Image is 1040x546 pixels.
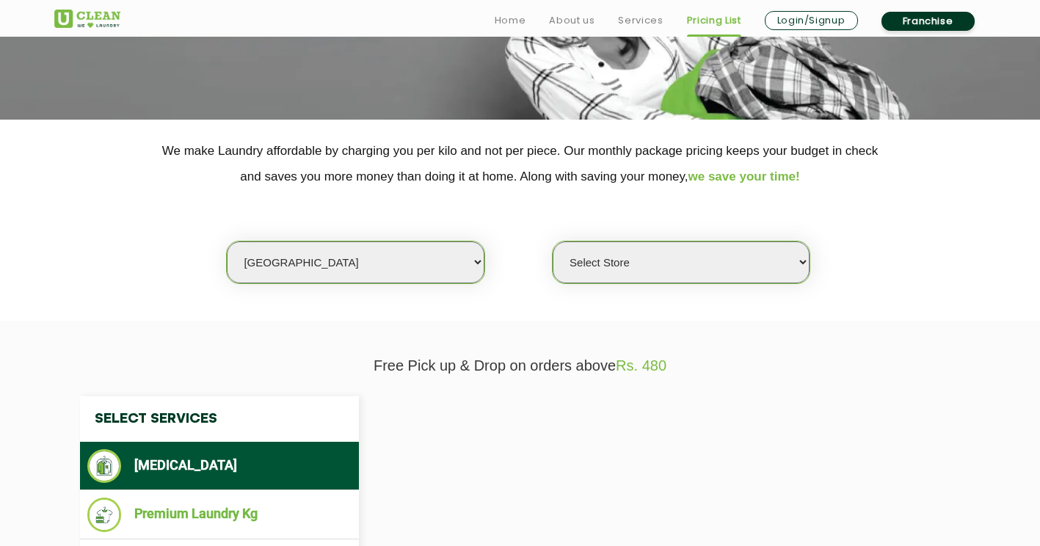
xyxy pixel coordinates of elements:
[549,12,594,29] a: About us
[495,12,526,29] a: Home
[616,357,666,374] span: Rs. 480
[881,12,975,31] a: Franchise
[87,449,122,483] img: Dry Cleaning
[765,11,858,30] a: Login/Signup
[54,357,986,374] p: Free Pick up & Drop on orders above
[687,12,741,29] a: Pricing List
[54,138,986,189] p: We make Laundry affordable by charging you per kilo and not per piece. Our monthly package pricin...
[87,498,352,532] li: Premium Laundry Kg
[688,170,800,183] span: we save your time!
[54,10,120,28] img: UClean Laundry and Dry Cleaning
[618,12,663,29] a: Services
[87,449,352,483] li: [MEDICAL_DATA]
[80,396,359,442] h4: Select Services
[87,498,122,532] img: Premium Laundry Kg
